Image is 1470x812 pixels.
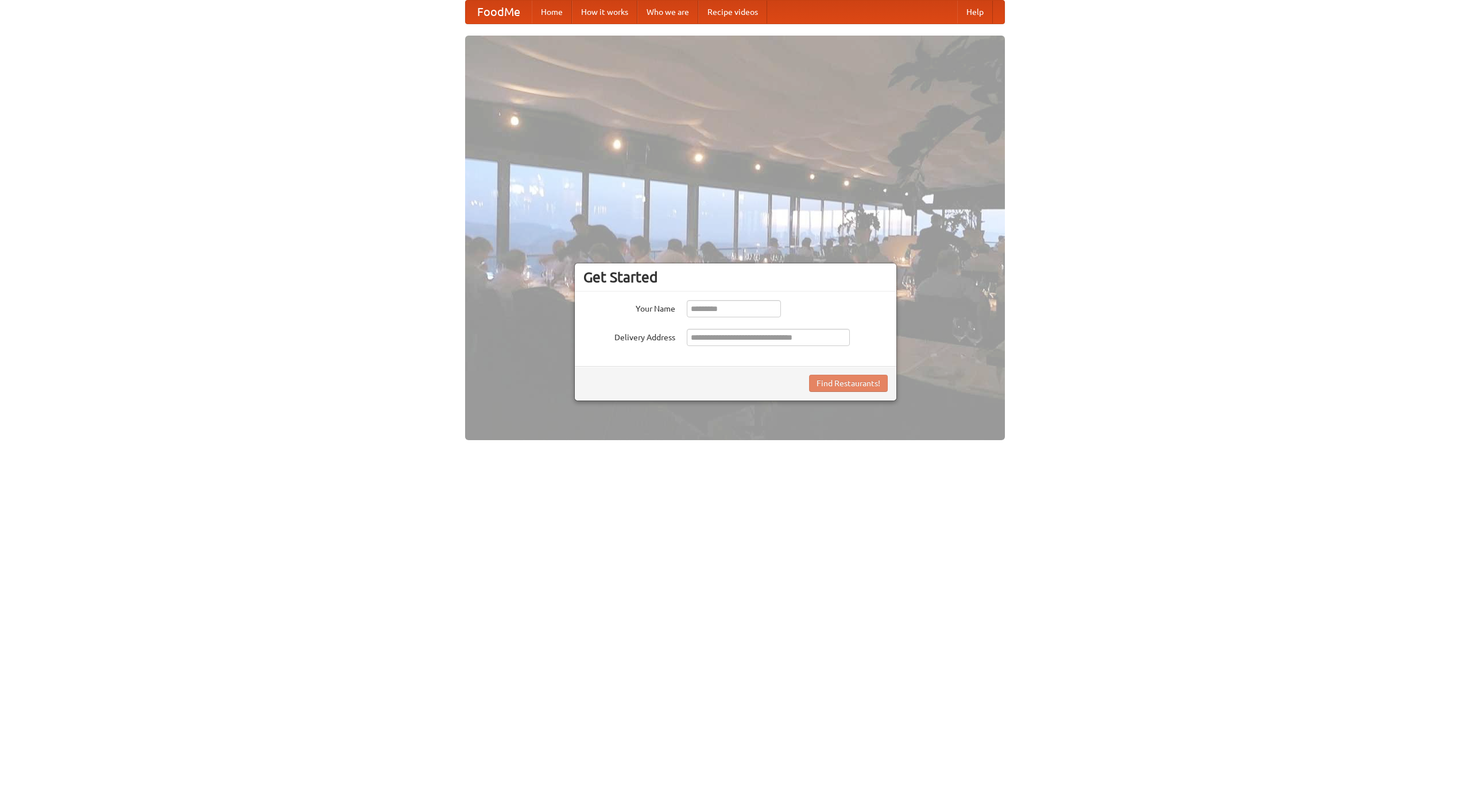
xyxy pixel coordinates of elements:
a: Who we are [637,1,698,24]
a: Help [957,1,993,24]
a: FoodMe [466,1,532,24]
label: Your Name [583,300,675,314]
label: Delivery Address [583,329,675,343]
button: Find Restaurants! [809,375,888,392]
a: Home [532,1,572,24]
h3: Get Started [583,269,888,286]
a: Recipe videos [698,1,767,24]
a: How it works [572,1,637,24]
